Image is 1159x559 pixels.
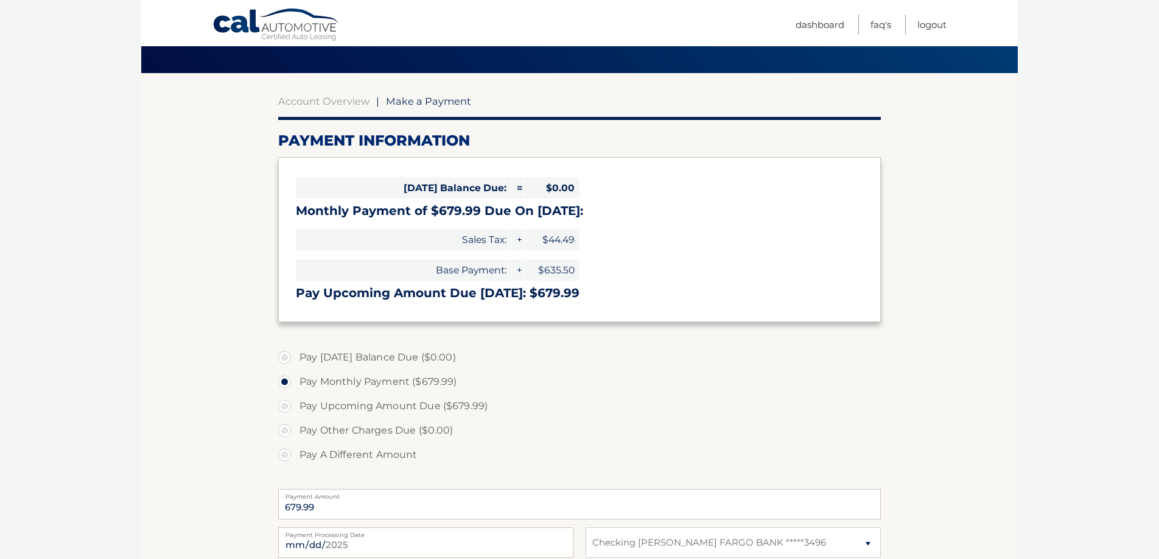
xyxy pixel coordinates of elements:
span: Base Payment: [296,259,511,281]
span: Sales Tax: [296,229,511,250]
span: $44.49 [525,229,579,250]
h3: Monthly Payment of $679.99 Due On [DATE]: [296,203,863,219]
span: = [512,177,524,199]
input: Payment Amount [278,489,881,519]
span: [DATE] Balance Due: [296,177,511,199]
a: Account Overview [278,95,369,107]
a: Logout [917,15,947,35]
span: + [512,229,524,250]
span: Make a Payment [386,95,471,107]
span: | [376,95,379,107]
a: Dashboard [796,15,844,35]
a: FAQ's [870,15,891,35]
span: $0.00 [525,177,579,199]
label: Pay Other Charges Due ($0.00) [278,418,881,443]
label: Pay A Different Amount [278,443,881,467]
a: Cal Automotive [212,8,340,43]
h2: Payment Information [278,132,881,150]
label: Pay Monthly Payment ($679.99) [278,370,881,394]
span: $635.50 [525,259,579,281]
label: Pay [DATE] Balance Due ($0.00) [278,345,881,370]
input: Payment Date [278,527,573,558]
span: + [512,259,524,281]
label: Payment Processing Date [278,527,573,537]
label: Pay Upcoming Amount Due ($679.99) [278,394,881,418]
h3: Pay Upcoming Amount Due [DATE]: $679.99 [296,286,863,301]
label: Payment Amount [278,489,881,499]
